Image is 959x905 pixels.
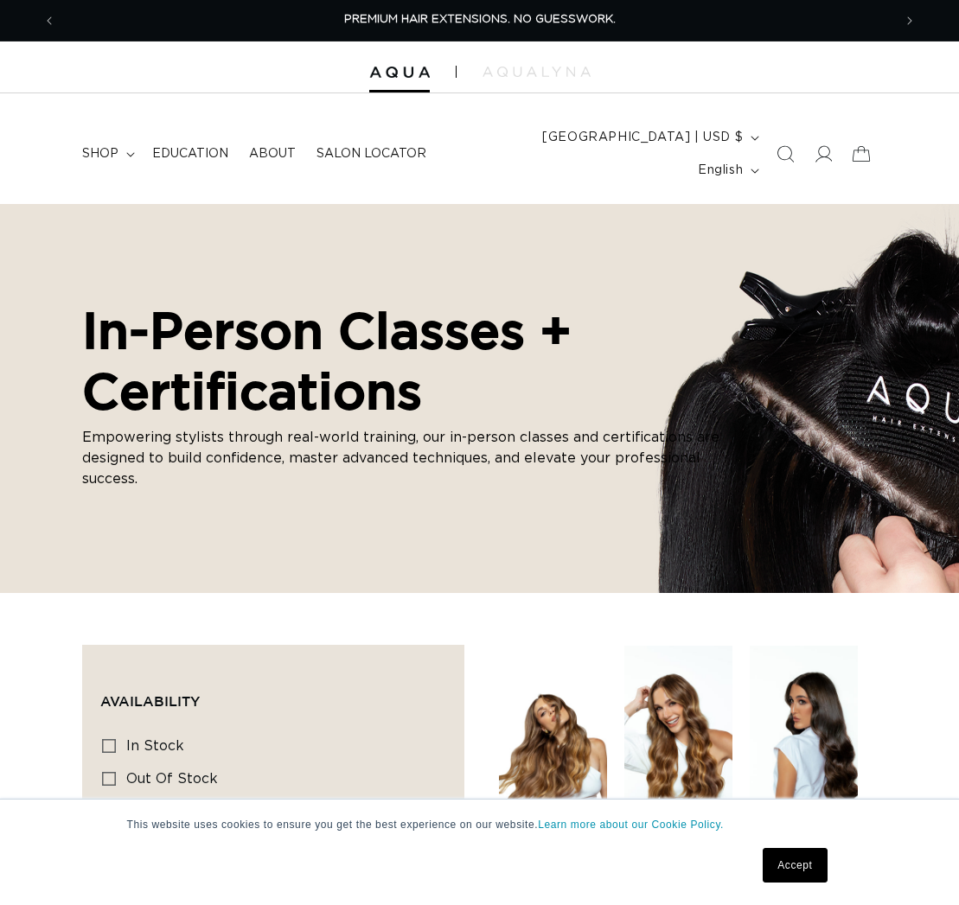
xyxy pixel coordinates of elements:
[532,121,766,154] button: [GEOGRAPHIC_DATA] | USD $
[542,129,743,147] span: [GEOGRAPHIC_DATA] | USD $
[82,146,118,162] span: shop
[100,663,446,725] summary: Availability (0 selected)
[100,693,200,709] span: Availability
[483,67,591,77] img: aqualyna.com
[344,14,616,25] span: PREMIUM HAIR EXTENSIONS. NO GUESSWORK.
[152,146,228,162] span: Education
[127,817,833,832] p: This website uses cookies to ensure you get the best experience on our website.
[82,427,739,489] p: Empowering stylists through real-world training, our in-person classes and certifications are des...
[766,135,804,173] summary: Search
[142,136,239,172] a: Education
[82,300,739,420] h2: In-Person Classes + Certifications
[763,848,827,883] a: Accept
[239,136,306,172] a: About
[316,146,426,162] span: Salon Locator
[369,67,430,79] img: Aqua Hair Extensions
[72,136,142,172] summary: shop
[126,739,184,753] span: In stock
[306,136,437,172] a: Salon Locator
[538,819,724,831] a: Learn more about our Cookie Policy.
[687,154,766,187] button: English
[891,4,929,37] button: Next announcement
[249,146,296,162] span: About
[30,4,68,37] button: Previous announcement
[698,162,743,180] span: English
[126,772,218,786] span: Out of stock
